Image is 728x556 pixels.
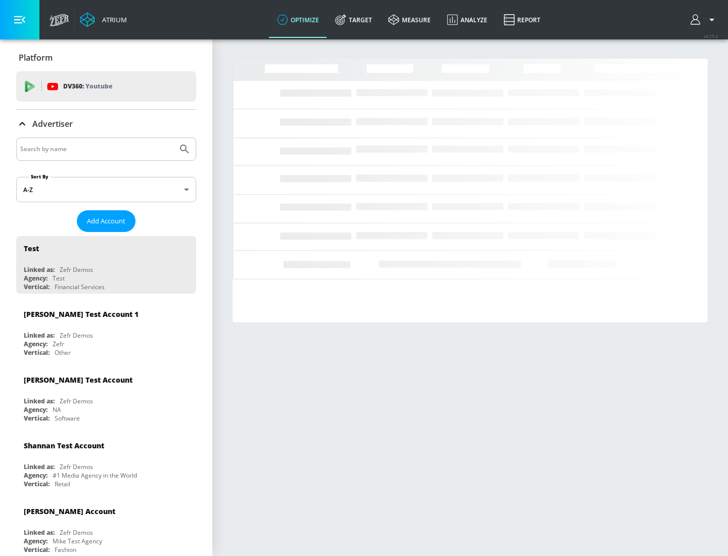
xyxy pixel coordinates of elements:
div: Shannan Test Account [24,441,104,450]
div: [PERSON_NAME] Test Account [24,375,132,385]
div: Shannan Test AccountLinked as:Zefr DemosAgency:#1 Media Agency in the WorldVertical:Retail [16,433,196,491]
div: Financial Services [55,283,105,291]
a: measure [380,2,439,38]
span: v 4.25.4 [704,33,718,39]
div: Agency: [24,340,48,348]
p: Advertiser [32,118,73,129]
div: Linked as: [24,331,55,340]
div: Agency: [24,405,48,414]
div: #1 Media Agency in the World [53,471,137,480]
div: Linked as: [24,528,55,537]
div: [PERSON_NAME] Test AccountLinked as:Zefr DemosAgency:NAVertical:Software [16,367,196,425]
div: Zefr Demos [60,462,93,471]
div: [PERSON_NAME] Account [24,506,115,516]
span: Add Account [87,215,125,227]
div: Agency: [24,471,48,480]
button: Add Account [77,210,135,232]
p: DV360: [63,81,112,92]
div: NA [53,405,61,414]
div: Linked as: [24,397,55,405]
div: Test [53,274,65,283]
div: Mike Test Agency [53,537,102,545]
div: Zefr Demos [60,265,93,274]
div: Zefr [53,340,64,348]
div: TestLinked as:Zefr DemosAgency:TestVertical:Financial Services [16,236,196,294]
div: Other [55,348,71,357]
div: Test [24,244,39,253]
a: Analyze [439,2,495,38]
div: A-Z [16,177,196,202]
div: Platform [16,43,196,72]
div: Agency: [24,274,48,283]
input: Search by name [20,143,173,156]
div: Vertical: [24,348,50,357]
div: DV360: Youtube [16,71,196,102]
div: Vertical: [24,414,50,423]
div: [PERSON_NAME] Test Account 1 [24,309,139,319]
div: Atrium [98,15,127,24]
a: Target [327,2,380,38]
div: Fashion [55,545,76,554]
a: Atrium [80,12,127,27]
div: Linked as: [24,265,55,274]
div: Linked as: [24,462,55,471]
div: Agency: [24,537,48,545]
div: Advertiser [16,110,196,138]
div: Vertical: [24,283,50,291]
a: Report [495,2,549,38]
div: Vertical: [24,480,50,488]
div: Vertical: [24,545,50,554]
div: [PERSON_NAME] Test Account 1Linked as:Zefr DemosAgency:ZefrVertical:Other [16,302,196,359]
p: Youtube [85,81,112,91]
div: Zefr Demos [60,331,93,340]
label: Sort By [29,173,51,180]
a: optimize [269,2,327,38]
div: Zefr Demos [60,397,93,405]
div: Retail [55,480,70,488]
p: Platform [19,52,53,63]
div: Zefr Demos [60,528,93,537]
div: Software [55,414,80,423]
